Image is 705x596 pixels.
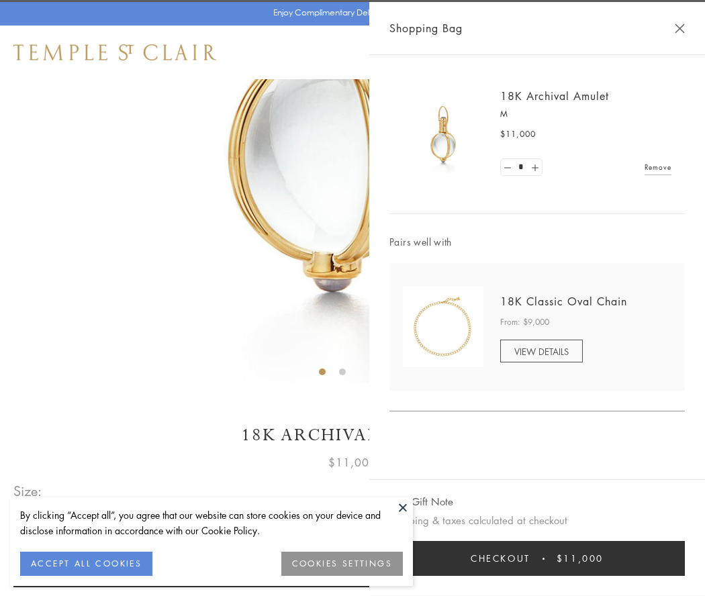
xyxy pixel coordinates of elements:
[528,159,541,176] a: Set quantity to 2
[645,160,671,175] a: Remove
[471,551,530,566] span: Checkout
[389,541,685,576] button: Checkout $11,000
[500,294,627,309] a: 18K Classic Oval Chain
[20,507,403,538] div: By clicking “Accept all”, you agree that our website can store cookies on your device and disclos...
[389,234,685,250] span: Pairs well with
[557,551,604,566] span: $11,000
[13,44,216,60] img: Temple St. Clair
[328,454,377,471] span: $11,000
[500,128,536,141] span: $11,000
[500,340,583,362] a: VIEW DETAILS
[389,19,463,37] span: Shopping Bag
[403,287,483,367] img: N88865-OV18
[514,345,569,358] span: VIEW DETAILS
[403,94,483,175] img: 18K Archival Amulet
[13,424,692,447] h1: 18K Archival Amulet
[675,23,685,34] button: Close Shopping Bag
[20,552,152,576] button: ACCEPT ALL COOKIES
[389,493,453,510] button: Add Gift Note
[13,480,43,502] span: Size:
[500,107,671,121] p: M
[389,512,685,529] p: Shipping & taxes calculated at checkout
[273,6,426,19] p: Enjoy Complimentary Delivery & Returns
[500,315,549,329] span: From: $9,000
[501,159,514,176] a: Set quantity to 0
[281,552,403,576] button: COOKIES SETTINGS
[500,89,609,103] a: 18K Archival Amulet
